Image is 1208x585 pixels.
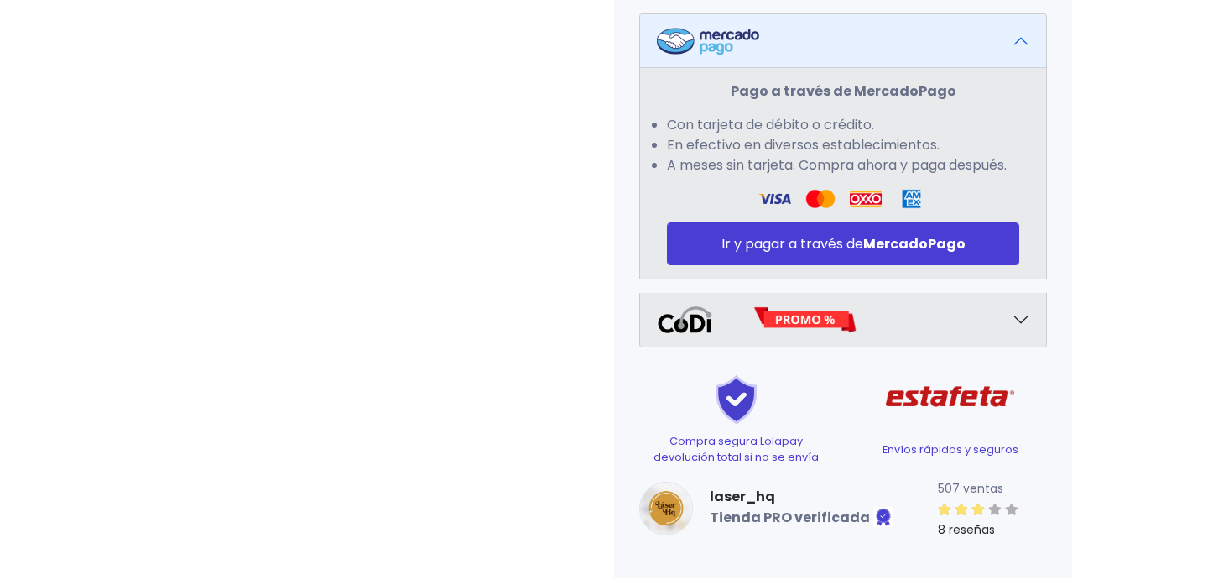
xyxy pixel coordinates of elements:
img: Visa Logo [804,189,836,209]
img: Shield [678,374,794,425]
small: 507 ventas [938,480,1003,497]
img: Tienda verificada [873,507,893,527]
button: Ir y pagar a través deMercadoPago [667,222,1019,265]
img: Mercadopago Logo [657,28,759,55]
img: Promo [753,306,857,333]
b: Tienda PRO verificada [710,509,870,528]
div: 3 / 5 [938,499,1018,520]
p: Compra segura Lolapay devolución total si no se envía [639,433,833,465]
img: Oxxo Logo [850,189,882,209]
img: Codi Logo [657,306,713,333]
li: A meses sin tarjeta. Compra ahora y paga después. [667,155,1019,175]
small: 8 reseñas [938,521,995,538]
strong: MercadoPago [863,234,966,253]
strong: Pago a través de MercadoPago [731,81,956,101]
img: Visa Logo [758,189,790,209]
a: laser_hq [710,487,893,507]
img: Estafeta Logo [872,361,1028,433]
img: Amex Logo [895,189,927,209]
a: 8 reseñas [938,499,1047,540]
p: Envíos rápidos y seguros [853,441,1047,457]
img: small.png [639,482,693,535]
li: Con tarjeta de débito o crédito. [667,115,1019,135]
li: En efectivo en diversos establecimientos. [667,135,1019,155]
